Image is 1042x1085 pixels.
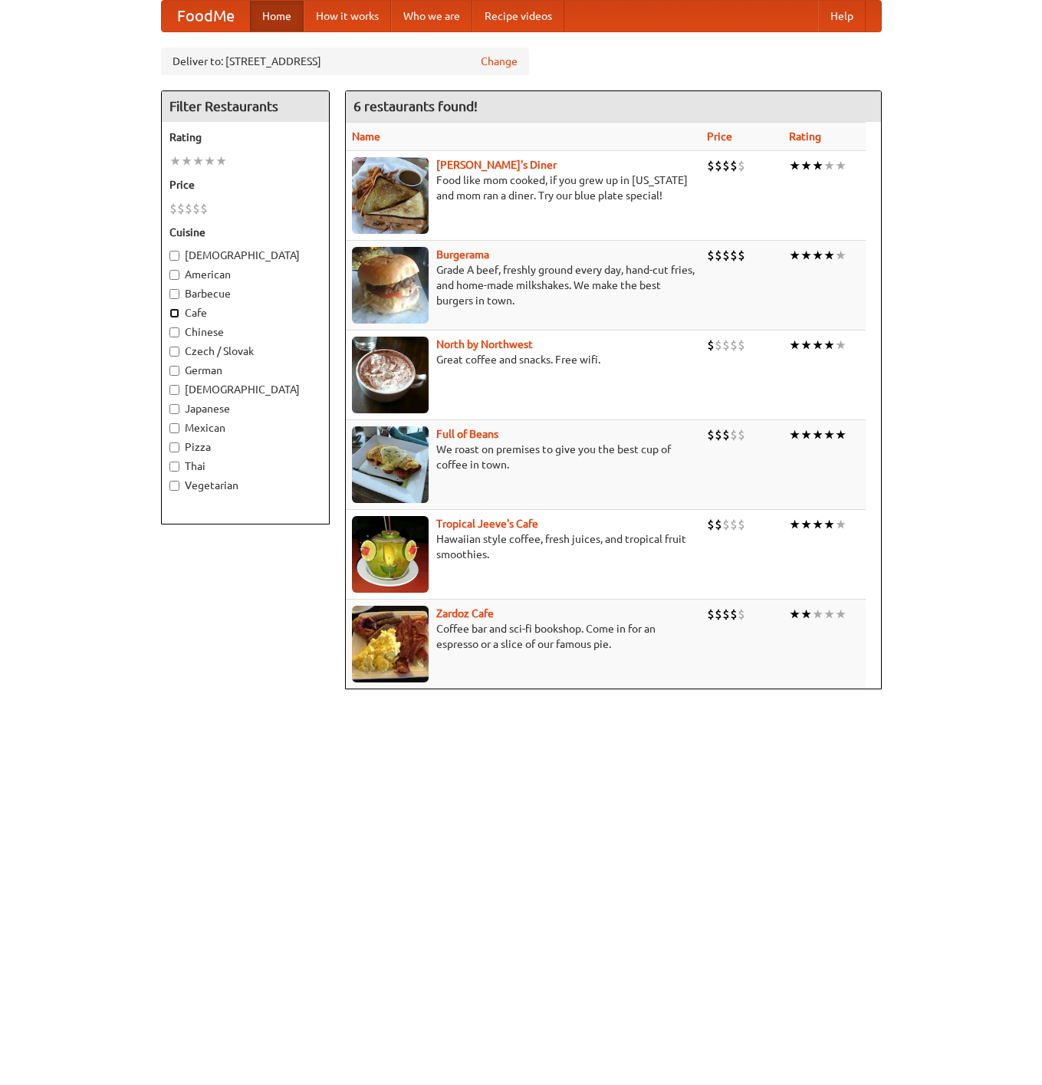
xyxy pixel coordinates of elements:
[738,337,745,353] li: $
[436,248,489,261] a: Burgerama
[169,267,321,282] label: American
[707,516,715,533] li: $
[391,1,472,31] a: Who we are
[169,225,321,240] h5: Cuisine
[835,426,846,443] li: ★
[835,337,846,353] li: ★
[823,516,835,533] li: ★
[823,606,835,623] li: ★
[800,157,812,174] li: ★
[169,420,321,436] label: Mexican
[481,54,518,69] a: Change
[162,1,250,31] a: FoodMe
[352,531,695,562] p: Hawaiian style coffee, fresh juices, and tropical fruit smoothies.
[823,337,835,353] li: ★
[185,200,192,217] li: $
[169,439,321,455] label: Pizza
[169,305,321,321] label: Cafe
[789,426,800,443] li: ★
[715,606,722,623] li: $
[472,1,564,31] a: Recipe videos
[169,130,321,145] h5: Rating
[823,247,835,264] li: ★
[715,516,722,533] li: $
[436,518,538,530] a: Tropical Jeeve's Cafe
[738,426,745,443] li: $
[722,426,730,443] li: $
[722,157,730,174] li: $
[352,606,429,682] img: zardoz.jpg
[715,247,722,264] li: $
[169,423,179,433] input: Mexican
[730,337,738,353] li: $
[738,157,745,174] li: $
[789,516,800,533] li: ★
[169,308,179,318] input: Cafe
[169,286,321,301] label: Barbecue
[812,606,823,623] li: ★
[715,337,722,353] li: $
[789,247,800,264] li: ★
[169,363,321,378] label: German
[304,1,391,31] a: How it works
[192,200,200,217] li: $
[353,99,478,113] ng-pluralize: 6 restaurants found!
[715,157,722,174] li: $
[730,247,738,264] li: $
[835,606,846,623] li: ★
[436,338,533,350] b: North by Northwest
[169,177,321,192] h5: Price
[730,516,738,533] li: $
[204,153,215,169] li: ★
[738,516,745,533] li: $
[352,262,695,308] p: Grade A beef, freshly ground every day, hand-cut fries, and home-made milkshakes. We make the bes...
[169,270,179,280] input: American
[352,247,429,324] img: burgerama.jpg
[722,606,730,623] li: $
[800,247,812,264] li: ★
[730,157,738,174] li: $
[436,428,498,440] a: Full of Beans
[352,621,695,652] p: Coffee bar and sci-fi bookshop. Come in for an espresso or a slice of our famous pie.
[789,337,800,353] li: ★
[169,478,321,493] label: Vegetarian
[250,1,304,31] a: Home
[800,516,812,533] li: ★
[818,1,866,31] a: Help
[823,157,835,174] li: ★
[169,200,177,217] li: $
[812,157,823,174] li: ★
[707,157,715,174] li: $
[436,159,557,171] a: [PERSON_NAME]'s Diner
[215,153,227,169] li: ★
[169,344,321,359] label: Czech / Slovak
[800,426,812,443] li: ★
[715,426,722,443] li: $
[161,48,529,75] div: Deliver to: [STREET_ADDRESS]
[436,607,494,620] a: Zardoz Cafe
[835,247,846,264] li: ★
[738,247,745,264] li: $
[169,462,179,472] input: Thai
[169,404,179,414] input: Japanese
[169,459,321,474] label: Thai
[789,130,821,143] a: Rating
[707,130,732,143] a: Price
[169,347,179,357] input: Czech / Slovak
[169,327,179,337] input: Chinese
[789,157,800,174] li: ★
[192,153,204,169] li: ★
[352,442,695,472] p: We roast on premises to give you the best cup of coffee in town.
[812,337,823,353] li: ★
[177,200,185,217] li: $
[169,401,321,416] label: Japanese
[169,442,179,452] input: Pizza
[162,91,329,122] h4: Filter Restaurants
[169,385,179,395] input: [DEMOGRAPHIC_DATA]
[352,173,695,203] p: Food like mom cooked, if you grew up in [US_STATE] and mom ran a diner. Try our blue plate special!
[181,153,192,169] li: ★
